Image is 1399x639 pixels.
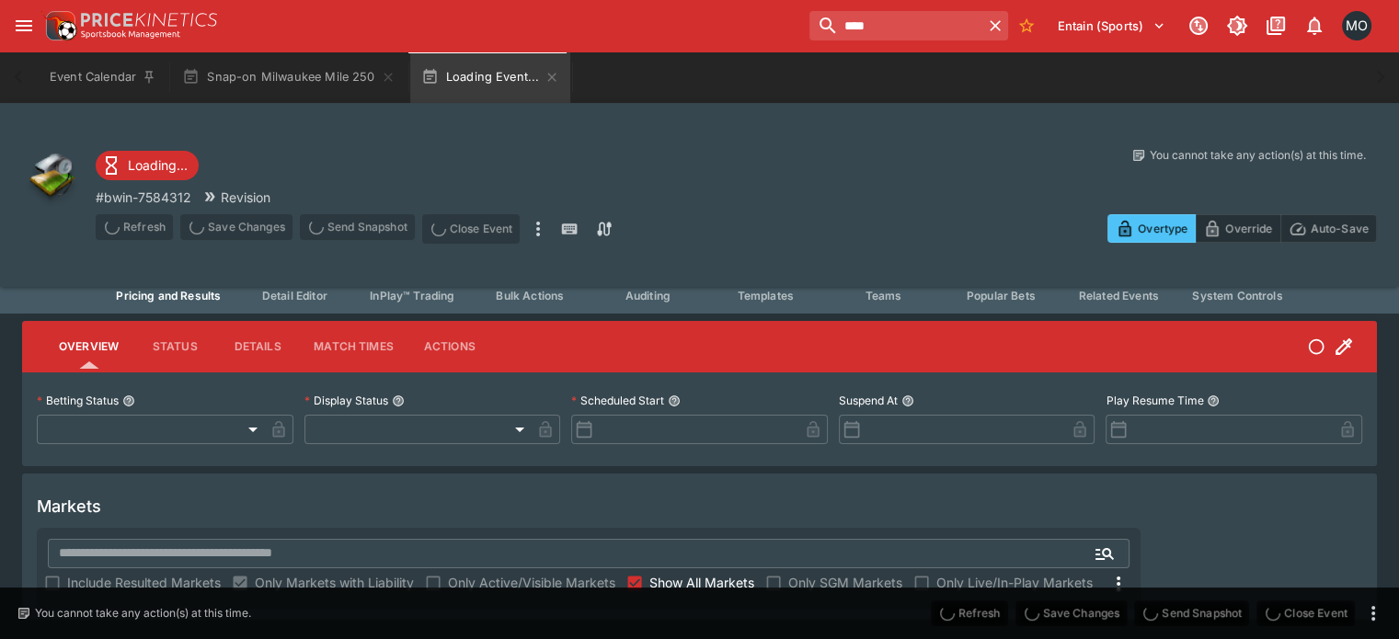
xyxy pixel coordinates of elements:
[738,289,794,302] span: Templates
[40,7,77,44] img: PriceKinetics Logo
[788,573,902,592] span: Only SGM Markets
[116,289,221,302] span: Pricing and Results
[1342,11,1371,40] div: Matt Oliver
[299,325,408,369] button: Match Times
[304,393,388,408] p: Display Status
[128,155,188,175] p: Loading...
[527,214,549,244] button: more
[1107,214,1196,243] button: Overtype
[901,394,914,407] button: Suspend At
[133,325,216,369] button: Status
[1107,214,1377,243] div: Start From
[44,325,133,369] button: Overview
[1298,9,1331,42] button: Notifications
[1192,289,1282,302] span: System Controls
[936,573,1093,592] span: Only Live/In-Play Markets
[39,51,167,103] button: Event Calendar
[1221,9,1254,42] button: Toggle light/dark mode
[571,393,664,408] p: Scheduled Start
[809,11,981,40] input: search
[496,289,564,302] span: Bulk Actions
[81,13,217,27] img: PriceKinetics
[81,30,180,39] img: Sportsbook Management
[96,188,191,207] p: Copy To Clipboard
[37,393,119,408] p: Betting Status
[1311,219,1369,238] p: Auto-Save
[122,394,135,407] button: Betting Status
[1195,214,1280,243] button: Override
[35,605,251,622] p: You cannot take any action(s) at this time.
[370,289,454,302] span: InPlay™ Trading
[262,289,327,302] span: Detail Editor
[22,147,81,206] img: other.png
[448,573,615,592] span: Only Active/Visible Markets
[1207,394,1220,407] button: Play Resume Time
[216,325,299,369] button: Details
[649,573,754,592] span: Show All Markets
[1138,219,1187,238] p: Overtype
[1012,11,1041,40] button: No Bookmarks
[255,573,414,592] span: Only Markets with Liability
[839,393,898,408] p: Suspend At
[410,51,571,103] button: Loading Event...
[37,496,101,517] h5: Markets
[1225,219,1272,238] p: Override
[7,9,40,42] button: open drawer
[1182,9,1215,42] button: Connected to PK
[1047,11,1176,40] button: Select Tenant
[1106,393,1203,408] p: Play Resume Time
[392,394,405,407] button: Display Status
[1259,9,1292,42] button: Documentation
[625,289,671,302] span: Auditing
[221,188,270,207] p: Revision
[1107,573,1130,595] svg: More
[1079,289,1159,302] span: Related Events
[408,325,491,369] button: Actions
[1088,537,1121,570] button: Open
[171,51,406,103] button: Snap-on Milwaukee Mile 250
[67,573,221,592] span: Include Resulted Markets
[967,289,1036,302] span: Popular Bets
[1336,6,1377,46] button: Matt Oliver
[668,394,681,407] button: Scheduled Start
[1280,214,1377,243] button: Auto-Save
[865,289,901,302] span: Teams
[1150,147,1366,164] p: You cannot take any action(s) at this time.
[1362,602,1384,624] button: more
